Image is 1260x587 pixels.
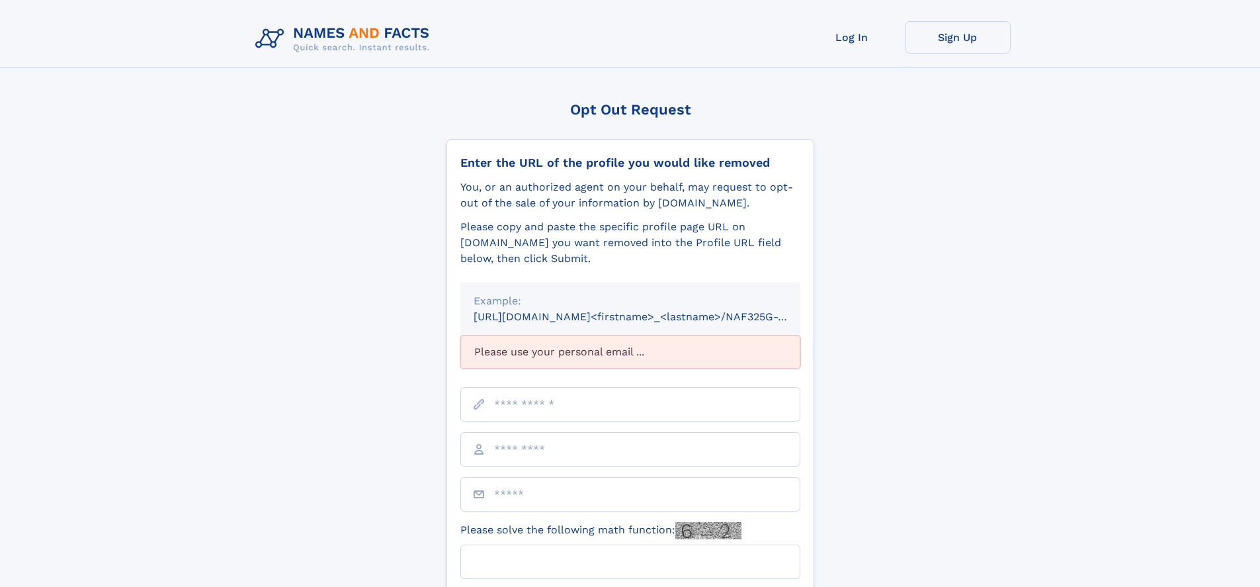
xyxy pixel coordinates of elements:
a: Sign Up [905,21,1011,54]
img: Logo Names and Facts [250,21,441,57]
div: Please use your personal email ... [460,336,800,369]
a: Log In [799,21,905,54]
div: Example: [474,293,787,309]
div: Opt Out Request [446,101,814,118]
div: Enter the URL of the profile you would like removed [460,156,800,170]
small: [URL][DOMAIN_NAME]<firstname>_<lastname>/NAF325G-xxxxxxxx [474,310,825,323]
label: Please solve the following math function: [460,522,741,539]
div: Please copy and paste the specific profile page URL on [DOMAIN_NAME] you want removed into the Pr... [460,219,800,267]
div: You, or an authorized agent on your behalf, may request to opt-out of the sale of your informatio... [460,179,800,211]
